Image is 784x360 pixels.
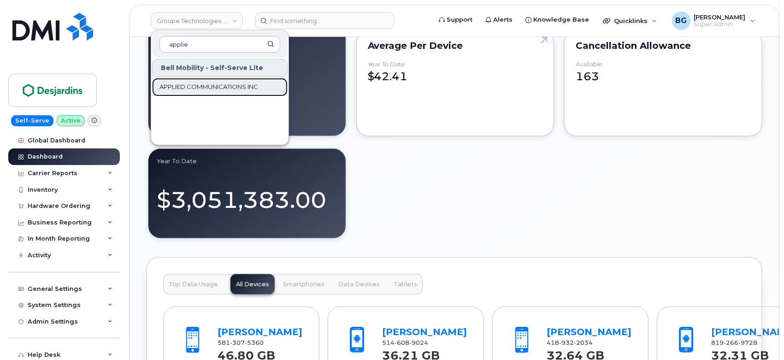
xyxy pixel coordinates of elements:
[694,13,746,21] span: [PERSON_NAME]
[383,327,467,338] a: [PERSON_NAME]
[388,274,423,295] button: Tablets
[368,42,543,49] div: Average per Device
[574,340,593,347] span: 2034
[368,61,405,68] div: Year to Date
[277,274,330,295] button: Smartphones
[479,11,519,29] a: Alerts
[493,15,513,24] span: Alerts
[395,340,410,347] span: 608
[533,15,589,24] span: Knowledge Base
[576,61,751,85] div: 163
[157,157,337,165] div: Year to Date
[283,281,324,288] span: Smartphones
[157,176,337,216] div: $3,051,383.00
[152,59,288,77] div: Bell Mobility - Self-Serve Lite
[576,42,751,49] div: Cancellation Allowance
[169,281,218,288] span: Top Data Usage
[547,327,632,338] a: [PERSON_NAME]
[666,12,762,30] div: Bill Geary
[255,12,395,29] input: Find something...
[163,274,224,295] button: Top Data Usage
[333,274,385,295] button: Data Devices
[410,340,429,347] span: 9024
[724,340,739,347] span: 266
[230,340,245,347] span: 307
[712,340,758,347] span: 819
[338,281,380,288] span: Data Devices
[368,61,543,85] div: $42.41
[151,12,243,29] a: Groupe Technologies Desjardins
[560,340,574,347] span: 932
[447,15,472,24] span: Support
[159,36,280,53] input: Search
[547,340,593,347] span: 418
[152,78,288,96] a: APPLIED COMMUNICATIONS INC
[383,340,429,347] span: 514
[675,15,687,26] span: BG
[596,12,664,30] div: Quicklinks
[218,340,264,347] span: 581
[576,61,602,68] div: available
[394,281,417,288] span: Tablets
[159,83,258,92] span: APPLIED COMMUNICATIONS INC
[694,21,746,28] span: Super Admin
[614,17,648,24] span: Quicklinks
[432,11,479,29] a: Support
[218,327,303,338] a: [PERSON_NAME]
[519,11,595,29] a: Knowledge Base
[739,340,758,347] span: 9728
[245,340,264,347] span: 5360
